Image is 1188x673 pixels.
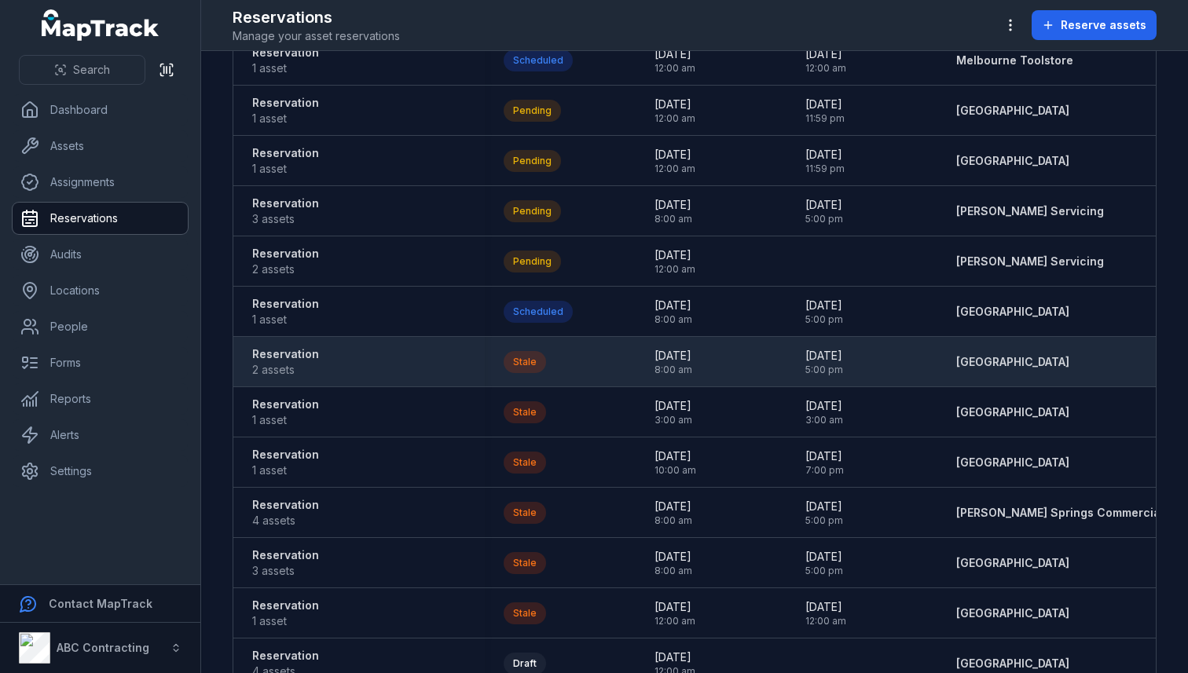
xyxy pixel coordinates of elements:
div: Stale [504,602,546,624]
span: [PERSON_NAME] Servicing [956,254,1104,268]
span: [GEOGRAPHIC_DATA] [956,657,1069,670]
span: 5:00 pm [805,364,843,376]
span: 10:00 am [654,464,696,477]
strong: Reservation [252,95,319,111]
span: [DATE] [805,197,843,213]
span: 12:00 am [805,615,846,627]
a: Audits [13,239,188,270]
span: [GEOGRAPHIC_DATA] [956,606,1069,620]
time: 04/08/2025, 8:00:00 am [654,348,692,376]
a: Reservation1 asset [252,296,319,327]
span: 3:00 am [654,414,692,426]
strong: Reservation [252,45,319,60]
a: [GEOGRAPHIC_DATA] [956,656,1069,671]
div: Scheduled [504,301,573,323]
span: [DATE] [805,448,844,464]
span: [DATE] [654,46,695,62]
span: 8:00 am [654,364,692,376]
span: 5:00 pm [805,514,843,527]
span: [DATE] [654,197,692,213]
strong: Reservation [252,246,319,262]
span: [DATE] [654,348,692,364]
time: 11/07/2025, 7:00:00 pm [805,448,844,477]
a: Reservation1 asset [252,397,319,428]
span: 8:00 am [654,514,692,527]
a: Reservation2 assets [252,346,319,378]
a: MapTrack [42,9,159,41]
span: 8:00 am [654,213,692,225]
span: 12:00 am [654,163,695,175]
span: 7:00 pm [805,464,844,477]
span: 11:59 pm [805,163,845,175]
strong: Contact MapTrack [49,597,152,610]
strong: Reservation [252,648,319,664]
a: [GEOGRAPHIC_DATA] [956,304,1069,320]
span: [DATE] [805,348,843,364]
strong: Reservation [252,447,319,463]
strong: Reservation [252,346,319,362]
div: Scheduled [504,49,573,71]
time: 01/08/2025, 3:00:00 am [654,398,692,426]
span: [GEOGRAPHIC_DATA] [956,104,1069,117]
time: 15/09/2025, 8:00:00 am [654,298,692,326]
span: 2 assets [252,262,319,277]
time: 23/06/2025, 8:00:00 am [654,549,692,577]
span: [DATE] [654,97,695,112]
time: 07/07/2025, 10:00:00 am [654,448,696,477]
a: [GEOGRAPHIC_DATA] [956,103,1069,119]
time: 25/06/2025, 12:00:00 am [805,599,846,627]
a: Reservation2 assets [252,246,319,277]
span: 12:00 am [805,62,846,75]
span: [GEOGRAPHIC_DATA] [956,154,1069,167]
strong: Reservation [252,397,319,412]
span: 5:00 pm [805,565,843,577]
div: Stale [504,401,546,423]
a: Reservation1 asset [252,145,319,177]
span: 12:00 am [654,62,695,75]
span: [DATE] [805,499,843,514]
span: Melbourne Toolstore [956,53,1073,67]
strong: Reservation [252,497,319,513]
span: 12:00 am [654,263,695,276]
span: 8:00 am [654,565,692,577]
time: 12/09/2025, 5:00:00 pm [805,197,843,225]
a: Reservation1 asset [252,447,319,478]
time: 15/09/2025, 12:00:00 am [654,147,695,175]
span: [DATE] [805,46,846,62]
time: 08/09/2025, 8:00:00 am [654,197,692,225]
span: [DATE] [805,147,845,163]
span: [DATE] [654,649,695,665]
span: Reserve assets [1061,17,1146,33]
span: [DATE] [654,147,695,163]
a: [PERSON_NAME] Servicing [956,254,1104,269]
a: People [13,311,188,342]
span: 2 assets [252,362,319,378]
a: [GEOGRAPHIC_DATA] [956,605,1069,621]
span: 11:59 pm [805,112,845,125]
strong: Reservation [252,598,319,613]
span: 12:00 am [654,615,695,627]
span: [DATE] [654,398,692,414]
span: 4 assets [252,513,319,529]
span: [DATE] [805,549,843,565]
a: Locations [13,275,188,306]
div: Pending [504,200,561,222]
span: Manage your asset reservations [233,28,400,44]
span: 5:00 pm [805,213,843,225]
button: Search [19,55,145,85]
span: [DATE] [805,599,846,615]
div: Stale [504,502,546,524]
span: [GEOGRAPHIC_DATA] [956,305,1069,318]
span: 1 asset [252,412,319,428]
span: 3 assets [252,563,319,579]
time: 23/09/2025, 12:00:00 am [654,97,695,125]
span: [DATE] [654,247,695,263]
span: 3:00 am [805,414,843,426]
span: [DATE] [805,298,843,313]
a: Reservation1 asset [252,598,319,629]
span: [PERSON_NAME] Servicing [956,204,1104,218]
strong: Reservation [252,196,319,211]
span: [DATE] [654,298,692,313]
span: 1 asset [252,312,319,327]
a: Settings [13,455,188,487]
